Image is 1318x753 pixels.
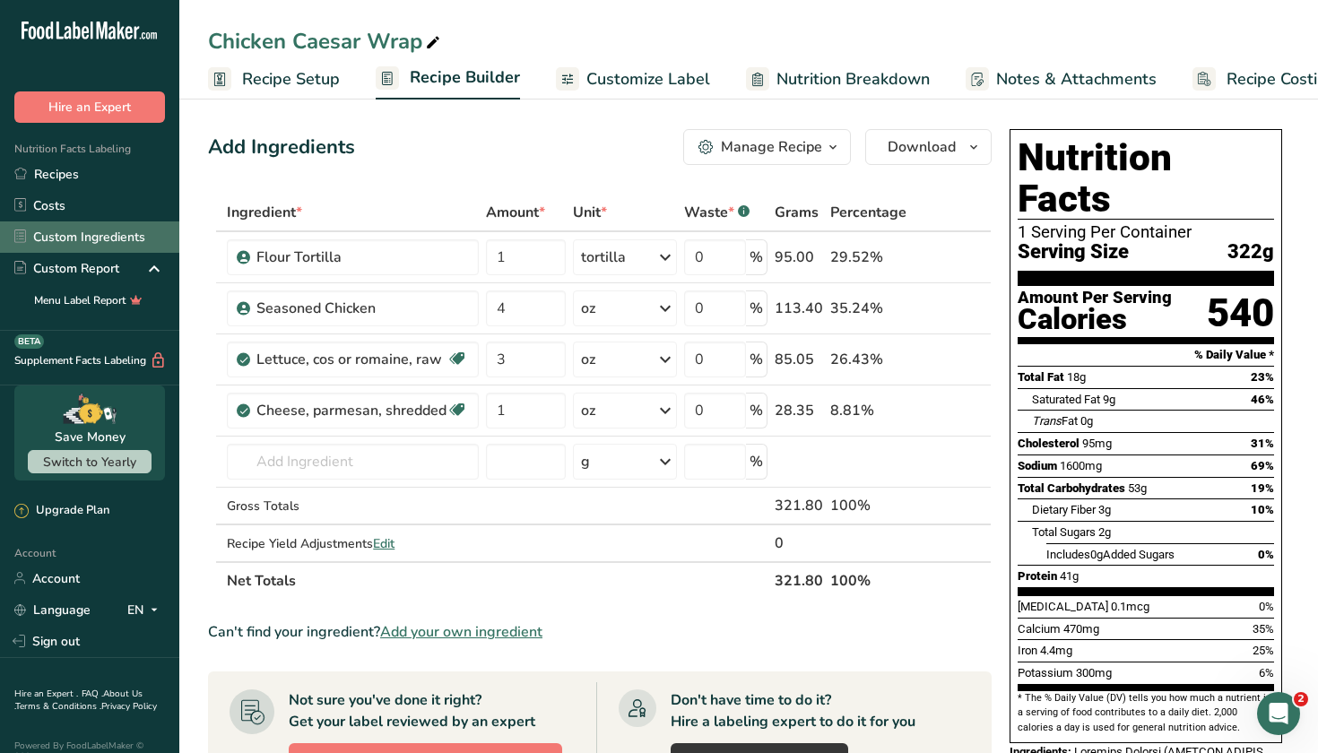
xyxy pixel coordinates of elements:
[1082,437,1112,450] span: 95mg
[256,298,468,319] div: Seasoned Chicken
[775,247,823,268] div: 95.00
[1018,437,1080,450] span: Cholesterol
[1060,459,1102,472] span: 1600mg
[1090,548,1103,561] span: 0g
[1060,569,1079,583] span: 41g
[1251,437,1274,450] span: 31%
[1018,241,1129,264] span: Serving Size
[775,349,823,370] div: 85.05
[28,450,152,473] button: Switch to Yearly
[775,532,823,554] div: 0
[1032,414,1062,428] i: Trans
[1128,481,1147,495] span: 53g
[256,349,447,370] div: Lettuce, cos or romaine, raw
[127,599,165,620] div: EN
[888,136,956,158] span: Download
[581,247,626,268] div: tortilla
[227,497,479,515] div: Gross Totals
[1294,692,1308,706] span: 2
[256,400,447,421] div: Cheese, parmesan, shredded
[1018,569,1057,583] span: Protein
[227,444,479,480] input: Add Ingredient
[242,67,340,91] span: Recipe Setup
[830,349,906,370] div: 26.43%
[683,129,851,165] button: Manage Recipe
[996,67,1157,91] span: Notes & Attachments
[227,534,479,553] div: Recipe Yield Adjustments
[15,700,101,713] a: Terms & Conditions .
[1040,644,1072,657] span: 4.4mg
[1067,370,1086,384] span: 18g
[1076,666,1112,679] span: 300mg
[1103,393,1115,406] span: 9g
[1251,370,1274,384] span: 23%
[14,688,78,700] a: Hire an Expert .
[1032,525,1096,539] span: Total Sugars
[289,689,535,732] div: Not sure you've done it right? Get your label reviewed by an expert
[55,428,126,446] div: Save Money
[1018,481,1125,495] span: Total Carbohydrates
[1207,290,1274,337] div: 540
[1227,241,1274,264] span: 322g
[1018,622,1061,636] span: Calcium
[410,65,520,90] span: Recipe Builder
[208,59,340,100] a: Recipe Setup
[1251,481,1274,495] span: 19%
[1098,503,1111,516] span: 3g
[1251,503,1274,516] span: 10%
[830,247,906,268] div: 29.52%
[1018,691,1274,735] section: * The % Daily Value (DV) tells you how much a nutrient in a serving of food contributes to a dail...
[1080,414,1093,428] span: 0g
[1018,344,1274,366] section: % Daily Value *
[771,561,827,599] th: 321.80
[486,202,545,223] span: Amount
[14,91,165,123] button: Hire an Expert
[1018,290,1172,307] div: Amount Per Serving
[82,688,103,700] a: FAQ .
[1018,223,1274,241] div: 1 Serving Per Container
[721,136,822,158] div: Manage Recipe
[1032,393,1100,406] span: Saturated Fat
[1259,600,1274,613] span: 0%
[1018,600,1108,613] span: [MEDICAL_DATA]
[1258,548,1274,561] span: 0%
[1259,666,1274,679] span: 6%
[43,454,136,471] span: Switch to Yearly
[776,67,930,91] span: Nutrition Breakdown
[14,502,109,520] div: Upgrade Plan
[827,561,910,599] th: 100%
[208,133,355,162] div: Add Ingredients
[1111,600,1149,613] span: 0.1mcg
[380,621,542,643] span: Add your own ingredient
[1018,137,1274,220] h1: Nutrition Facts
[14,594,91,626] a: Language
[1018,307,1172,333] div: Calories
[1253,644,1274,657] span: 25%
[1032,503,1096,516] span: Dietary Fiber
[586,67,710,91] span: Customize Label
[1098,525,1111,539] span: 2g
[1257,692,1300,735] iframe: Intercom live chat
[1046,548,1175,561] span: Includes Added Sugars
[830,298,906,319] div: 35.24%
[1032,414,1078,428] span: Fat
[373,535,395,552] span: Edit
[1018,459,1057,472] span: Sodium
[775,202,819,223] span: Grams
[14,688,143,713] a: About Us .
[746,59,930,100] a: Nutrition Breakdown
[256,247,468,268] div: Flour Tortilla
[101,700,157,713] a: Privacy Policy
[671,689,915,732] div: Don't have time to do it? Hire a labeling expert to do it for you
[775,400,823,421] div: 28.35
[966,59,1157,100] a: Notes & Attachments
[581,400,595,421] div: oz
[830,202,906,223] span: Percentage
[223,561,771,599] th: Net Totals
[684,202,750,223] div: Waste
[775,298,823,319] div: 113.40
[830,495,906,516] div: 100%
[227,202,302,223] span: Ingredient
[830,400,906,421] div: 8.81%
[573,202,607,223] span: Unit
